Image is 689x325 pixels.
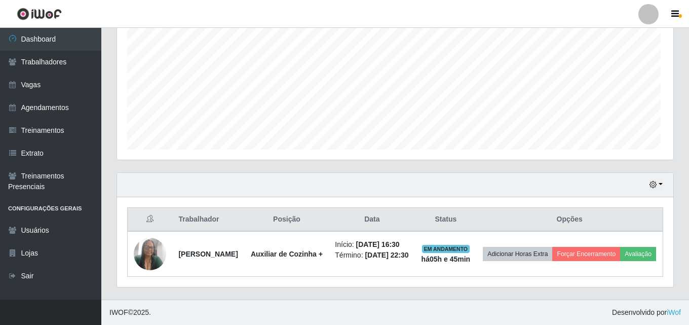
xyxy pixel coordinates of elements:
li: Início: [335,239,409,250]
span: Desenvolvido por [612,307,681,318]
span: IWOF [109,308,128,316]
th: Opções [476,208,663,232]
th: Status [415,208,476,232]
th: Trabalhador [172,208,244,232]
time: [DATE] 16:30 [356,240,400,248]
strong: Auxiliar de Cozinha + [251,250,323,258]
button: Adicionar Horas Extra [483,247,552,261]
th: Data [329,208,415,232]
img: 1693353833969.jpeg [134,232,166,275]
img: CoreUI Logo [17,8,62,20]
a: iWof [667,308,681,316]
li: Término: [335,250,409,261]
button: Forçar Encerramento [552,247,620,261]
span: © 2025 . [109,307,151,318]
th: Posição [245,208,329,232]
time: [DATE] 22:30 [365,251,408,259]
strong: [PERSON_NAME] [178,250,238,258]
strong: há 05 h e 45 min [422,255,471,263]
button: Avaliação [620,247,656,261]
span: EM ANDAMENTO [422,245,470,253]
